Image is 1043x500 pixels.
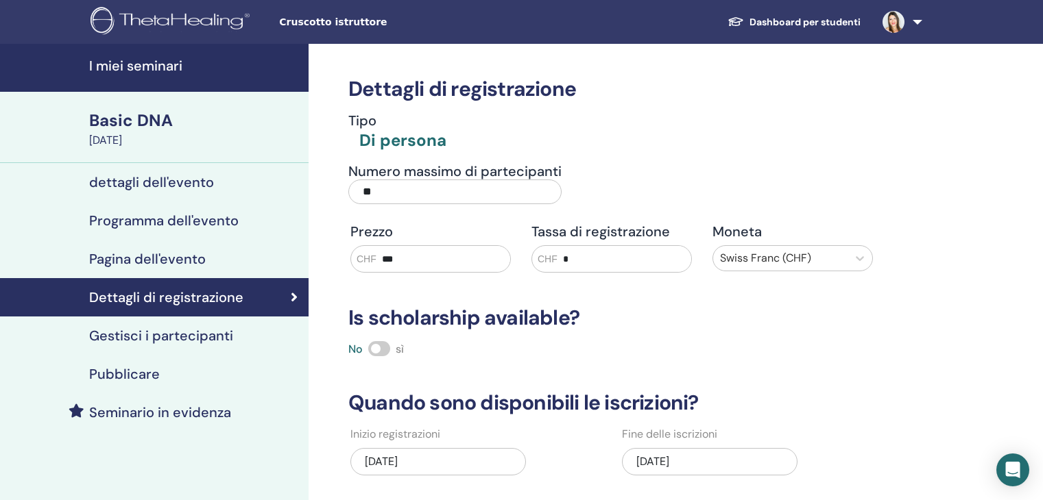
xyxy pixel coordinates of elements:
[538,252,558,266] span: CHF
[357,252,376,266] span: CHF
[348,342,363,356] span: No
[359,129,446,152] div: Di persona
[89,366,160,382] h4: Pubblicare
[89,404,231,421] h4: Seminario in evidenza
[89,251,206,267] h4: Pagina dell'evento
[350,223,511,240] h4: Prezzo
[89,289,243,305] h4: Dettagli di registrazione
[89,212,239,229] h4: Programma dell'evento
[89,109,300,132] div: Basic DNA
[622,448,798,475] div: [DATE]
[279,15,485,29] span: Cruscotto istruttore
[91,7,254,38] img: logo.png
[81,109,309,149] a: Basic DNA[DATE]
[996,453,1029,486] div: Open Intercom Messenger
[396,342,404,356] span: sì
[340,77,883,101] h3: Dettagli di registrazione
[622,426,717,442] label: Fine delle iscrizioni
[348,163,562,179] h4: Numero massimo di partecipanti
[340,390,883,415] h3: Quando sono disponibili le iscrizioni?
[340,305,883,330] h3: Is scholarship available?
[350,448,526,475] div: [DATE]
[531,223,692,240] h4: Tassa di registrazione
[348,112,446,129] h4: Tipo
[350,426,440,442] label: Inizio registrazioni
[717,10,872,35] a: Dashboard per studenti
[883,11,904,33] img: default.jpg
[89,174,214,190] h4: dettagli dell'evento
[712,223,873,240] h4: Moneta
[89,132,300,149] div: [DATE]
[728,16,744,27] img: graduation-cap-white.svg
[89,58,300,74] h4: I miei seminari
[348,179,562,204] input: Numero massimo di partecipanti
[89,327,233,344] h4: Gestisci i partecipanti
